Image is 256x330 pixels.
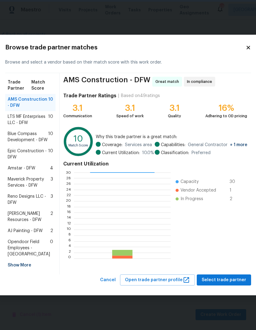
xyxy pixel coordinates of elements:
[68,144,88,147] text: Match Score
[230,179,239,185] span: 30
[67,228,71,232] text: 10
[63,161,247,167] h4: Current Utilization
[116,93,121,99] div: |
[155,79,181,85] span: Great match
[66,171,71,174] text: 30
[161,150,189,156] span: Classification:
[180,196,203,202] span: In Progress
[31,79,53,91] span: Match Score
[121,93,160,99] div: Based on 49 ratings
[48,114,53,126] span: 10
[68,234,71,237] text: 8
[8,131,48,143] span: Blue Compass Development - DFW
[5,260,56,271] div: Show More
[180,179,199,185] span: Capacity
[98,274,118,286] button: Cancel
[67,211,71,215] text: 16
[8,96,48,109] span: AMS Construction - DFW
[67,194,71,197] text: 22
[63,105,92,111] div: 3.1
[8,165,35,171] span: Amstar - DFW
[125,276,190,284] span: Open trade partner profile
[8,211,50,223] span: [PERSON_NAME] Resources - DFW
[50,165,53,171] span: 4
[187,79,215,85] span: In compliance
[161,142,185,148] span: Capabilities:
[168,105,181,111] div: 3.1
[230,143,247,147] span: + 1 more
[74,135,83,143] text: 10
[205,113,247,119] div: Adhering to OD pricing
[142,150,154,156] span: 10.0 %
[230,187,239,193] span: 1
[51,176,53,188] span: 3
[192,150,211,156] span: Preferred
[51,193,53,206] span: 3
[67,205,71,209] text: 18
[67,216,71,220] text: 14
[116,105,144,111] div: 3.1
[8,114,48,126] span: LTS MF Enterprises LLC - DFW
[66,177,71,180] text: 28
[66,199,71,203] text: 20
[8,148,48,160] span: Epic Construction - DFW
[5,52,251,73] div: Browse and select a vendor based on their match score with this work order.
[5,45,246,51] h2: Browse trade partner matches
[8,176,51,188] span: Maverick Property Services - DFW
[63,77,150,87] span: AMS Construction - DFW
[68,245,71,249] text: 4
[125,142,152,148] span: Services area
[8,193,51,206] span: Reno Designs LLC - DFW
[66,188,71,192] text: 24
[168,113,181,119] div: Quality
[102,142,122,148] span: Coverage:
[48,131,53,143] span: 10
[197,274,251,286] button: Select trade partner
[48,96,53,109] span: 10
[69,251,71,254] text: 2
[120,274,195,286] button: Open trade partner profile
[63,113,92,119] div: Communication
[63,93,116,99] h4: Trade Partner Ratings
[100,276,116,284] span: Cancel
[68,257,71,260] text: 0
[8,79,32,91] span: Trade Partner
[102,150,140,156] span: Current Utilization:
[96,134,247,140] span: Why this trade partner is a great match:
[188,142,247,148] span: General Contractor
[205,105,247,111] div: 16%
[8,228,43,234] span: AJ Painting - DFW
[230,196,239,202] span: 2
[66,182,71,186] text: 26
[68,239,71,243] text: 6
[50,228,53,234] span: 2
[202,276,246,284] span: Select trade partner
[50,211,53,223] span: 2
[50,239,53,257] span: 0
[67,222,71,226] text: 12
[180,187,216,193] span: Vendor Accepted
[48,148,53,160] span: 10
[116,113,144,119] div: Speed of work
[8,239,50,257] span: Opendoor Field Employees - [GEOGRAPHIC_DATA]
